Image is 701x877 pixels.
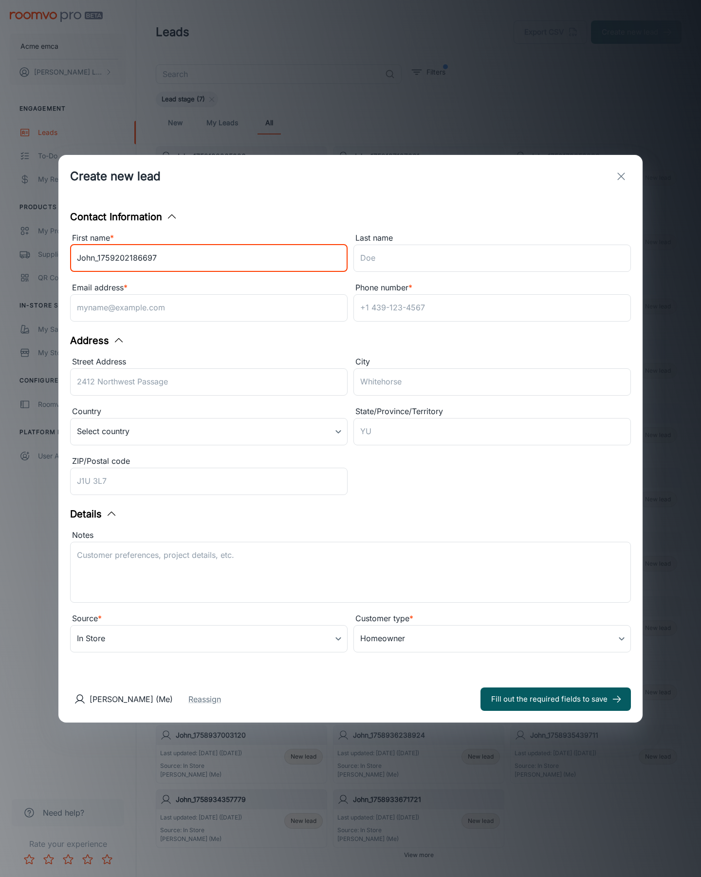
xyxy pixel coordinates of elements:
div: ZIP/Postal code [70,455,348,468]
h1: Create new lead [70,168,161,185]
input: John [70,245,348,272]
button: Fill out the required fields to save [480,687,631,711]
p: [PERSON_NAME] (Me) [90,693,173,705]
input: 2412 Northwest Passage [70,368,348,396]
button: Details [70,507,117,521]
div: Customer type [353,612,631,625]
div: Notes [70,529,631,542]
div: In Store [70,625,348,652]
input: YU [353,418,631,445]
button: Reassign [188,693,221,705]
div: Source [70,612,348,625]
div: First name [70,232,348,245]
button: exit [611,167,631,186]
button: Contact Information [70,210,178,224]
div: Street Address [70,356,348,368]
div: City [353,356,631,368]
div: Last name [353,232,631,245]
div: State/Province/Territory [353,405,631,418]
button: Address [70,333,125,348]
input: +1 439-123-4567 [353,294,631,322]
div: Email address [70,282,348,294]
input: Whitehorse [353,368,631,396]
input: J1U 3L7 [70,468,348,495]
div: Select country [70,418,348,445]
div: Phone number [353,282,631,294]
div: Homeowner [353,625,631,652]
div: Country [70,405,348,418]
input: myname@example.com [70,294,348,322]
input: Doe [353,245,631,272]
